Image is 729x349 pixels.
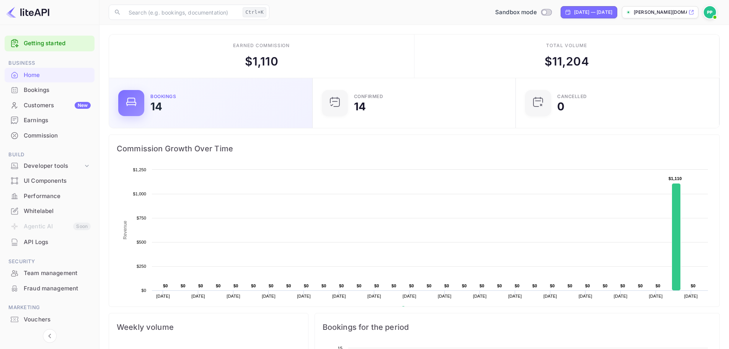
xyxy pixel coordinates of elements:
[5,281,95,296] div: Fraud management
[357,283,362,288] text: $0
[24,162,83,170] div: Developer tools
[5,151,95,159] span: Build
[297,294,311,298] text: [DATE]
[408,306,428,311] text: Revenue
[497,283,502,288] text: $0
[191,294,205,298] text: [DATE]
[5,68,95,83] div: Home
[133,167,146,172] text: $1,250
[684,294,698,298] text: [DATE]
[557,101,564,112] div: 0
[5,59,95,67] span: Business
[5,83,95,98] div: Bookings
[251,283,256,288] text: $0
[5,113,95,127] a: Earnings
[5,128,95,143] div: Commission
[198,283,203,288] text: $0
[5,98,95,112] a: CustomersNew
[391,283,396,288] text: $0
[262,294,276,298] text: [DATE]
[5,174,95,188] div: UI Components
[427,283,432,288] text: $0
[409,283,414,288] text: $0
[243,7,266,17] div: Ctrl+K
[24,192,91,201] div: Performance
[227,294,240,298] text: [DATE]
[24,39,91,48] a: Getting started
[5,312,95,326] a: Vouchers
[150,101,162,112] div: 14
[181,283,186,288] text: $0
[321,283,326,288] text: $0
[473,294,487,298] text: [DATE]
[137,216,146,220] text: $750
[5,266,95,280] a: Team management
[691,283,696,288] text: $0
[568,283,572,288] text: $0
[24,284,91,293] div: Fraud management
[233,283,238,288] text: $0
[24,238,91,247] div: API Logs
[156,294,170,298] text: [DATE]
[286,283,291,288] text: $0
[354,94,383,99] div: Confirmed
[124,5,240,20] input: Search (e.g. bookings, documentation)
[75,102,91,109] div: New
[557,94,587,99] div: CANCELLED
[462,283,467,288] text: $0
[367,294,381,298] text: [DATE]
[323,321,712,333] span: Bookings for the period
[638,283,643,288] text: $0
[24,177,91,185] div: UI Components
[546,42,587,49] div: Total volume
[150,94,176,99] div: Bookings
[216,283,221,288] text: $0
[339,283,344,288] text: $0
[141,288,146,293] text: $0
[24,131,91,140] div: Commission
[233,42,290,49] div: Earned commission
[24,116,91,125] div: Earnings
[24,101,91,110] div: Customers
[545,53,589,70] div: $ 11,204
[137,240,146,244] text: $500
[585,283,590,288] text: $0
[656,283,661,288] text: $0
[245,53,278,70] div: $ 1,110
[669,176,682,181] text: $1,110
[508,294,522,298] text: [DATE]
[24,269,91,278] div: Team management
[304,283,309,288] text: $0
[122,221,128,239] text: Revenue
[5,204,95,218] a: Whitelabel
[43,329,57,343] button: Collapse navigation
[634,9,687,16] p: [PERSON_NAME][DOMAIN_NAME]...
[117,321,300,333] span: Weekly volume
[5,312,95,327] div: Vouchers
[24,71,91,80] div: Home
[332,294,346,298] text: [DATE]
[649,294,663,298] text: [DATE]
[5,235,95,249] a: API Logs
[5,128,95,143] a: Commission
[515,283,520,288] text: $0
[438,294,452,298] text: [DATE]
[5,36,95,51] div: Getting started
[532,283,537,288] text: $0
[492,8,554,17] div: Switch to Production mode
[579,294,592,298] text: [DATE]
[614,294,628,298] text: [DATE]
[5,68,95,82] a: Home
[374,283,379,288] text: $0
[5,303,95,312] span: Marketing
[5,281,95,295] a: Fraud management
[620,283,625,288] text: $0
[403,294,416,298] text: [DATE]
[5,159,95,173] div: Developer tools
[5,189,95,203] a: Performance
[479,283,484,288] text: $0
[5,257,95,266] span: Security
